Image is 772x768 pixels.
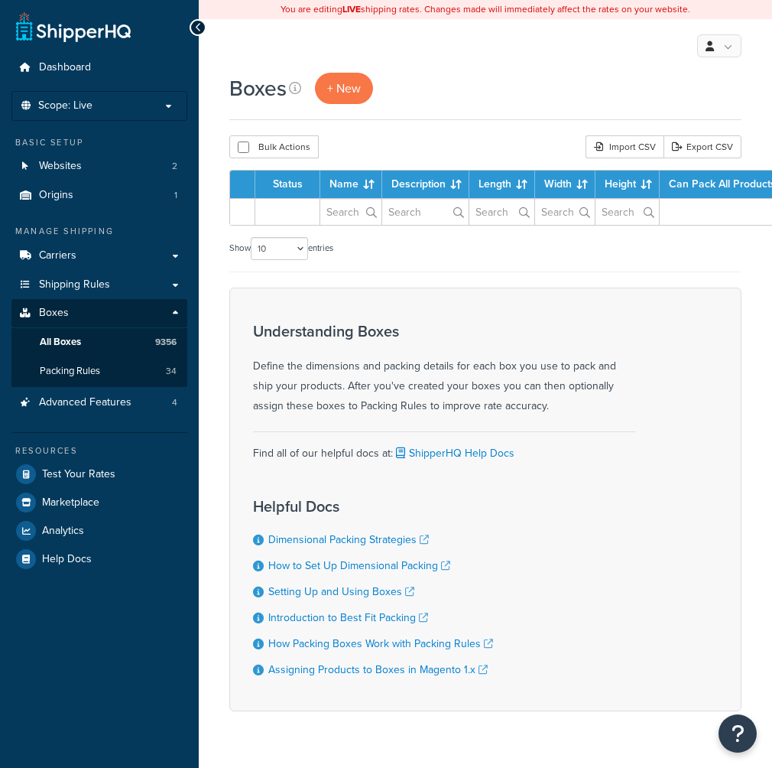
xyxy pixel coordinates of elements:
th: Description [382,171,469,198]
a: Export CSV [663,135,741,158]
a: How to Set Up Dimensional Packing [268,558,450,574]
a: Setting Up and Using Boxes [268,584,414,600]
a: ShipperHQ Home [16,11,131,42]
a: Advanced Features 4 [11,389,187,417]
a: Shipping Rules [11,271,187,299]
span: Carriers [39,249,76,262]
select: Showentries [251,237,308,260]
span: Advanced Features [39,396,131,409]
a: Packing Rules 34 [11,357,187,386]
a: Dimensional Packing Strategies [268,532,429,548]
a: All Boxes 9356 [11,328,187,356]
h1: Boxes [229,73,287,103]
span: Scope: Live [38,99,92,112]
b: LIVE [342,2,361,16]
a: Test Your Rates [11,460,187,488]
span: 34 [166,365,177,378]
li: Websites [11,152,187,181]
a: Analytics [11,517,187,545]
a: Dashboard [11,54,187,82]
span: Dashboard [39,61,91,74]
a: + New [315,73,373,104]
th: Length [469,171,535,198]
div: Resources [11,444,187,457]
li: All Boxes [11,328,187,356]
input: Search [595,199,659,225]
li: Advanced Features [11,389,187,417]
th: Width [535,171,595,198]
a: How Packing Boxes Work with Packing Rules [268,636,493,652]
button: Open Resource Center [718,714,757,753]
span: 9356 [155,336,177,349]
li: Origins [11,181,187,210]
th: Name [320,171,382,198]
input: Search [320,199,381,225]
span: Origins [39,189,73,202]
div: Manage Shipping [11,225,187,238]
span: 2 [172,160,177,173]
span: Shipping Rules [39,278,110,291]
span: Analytics [42,525,84,538]
span: Websites [39,160,82,173]
label: Show entries [229,237,333,260]
span: All Boxes [40,336,81,349]
div: Import CSV [585,135,663,158]
div: Basic Setup [11,136,187,149]
span: Help Docs [42,553,92,566]
a: ShipperHQ Help Docs [393,445,514,461]
input: Search [382,199,469,225]
span: 1 [174,189,177,202]
span: + New [327,80,361,97]
div: Define the dimensions and packing details for each box you use to pack and ship your products. Af... [253,323,635,416]
a: Help Docs [11,545,187,573]
a: Websites 2 [11,152,187,181]
a: Boxes [11,299,187,327]
a: Assigning Products to Boxes in Magento 1.x [268,662,488,678]
h3: Understanding Boxes [253,323,635,340]
h3: Helpful Docs [253,498,493,515]
th: Height [595,171,660,198]
span: Test Your Rates [42,468,115,481]
li: Packing Rules [11,357,187,386]
div: Find all of our helpful docs at: [253,431,635,464]
a: Origins 1 [11,181,187,210]
input: Search [469,199,534,225]
span: Boxes [39,307,69,320]
a: Carriers [11,242,187,270]
button: Bulk Actions [229,135,319,158]
input: Search [535,199,595,225]
li: Boxes [11,299,187,386]
a: Introduction to Best Fit Packing [268,610,428,626]
a: Marketplace [11,489,187,516]
span: Marketplace [42,496,99,509]
th: Status [255,171,320,198]
span: Packing Rules [40,365,100,378]
span: 4 [172,396,177,409]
